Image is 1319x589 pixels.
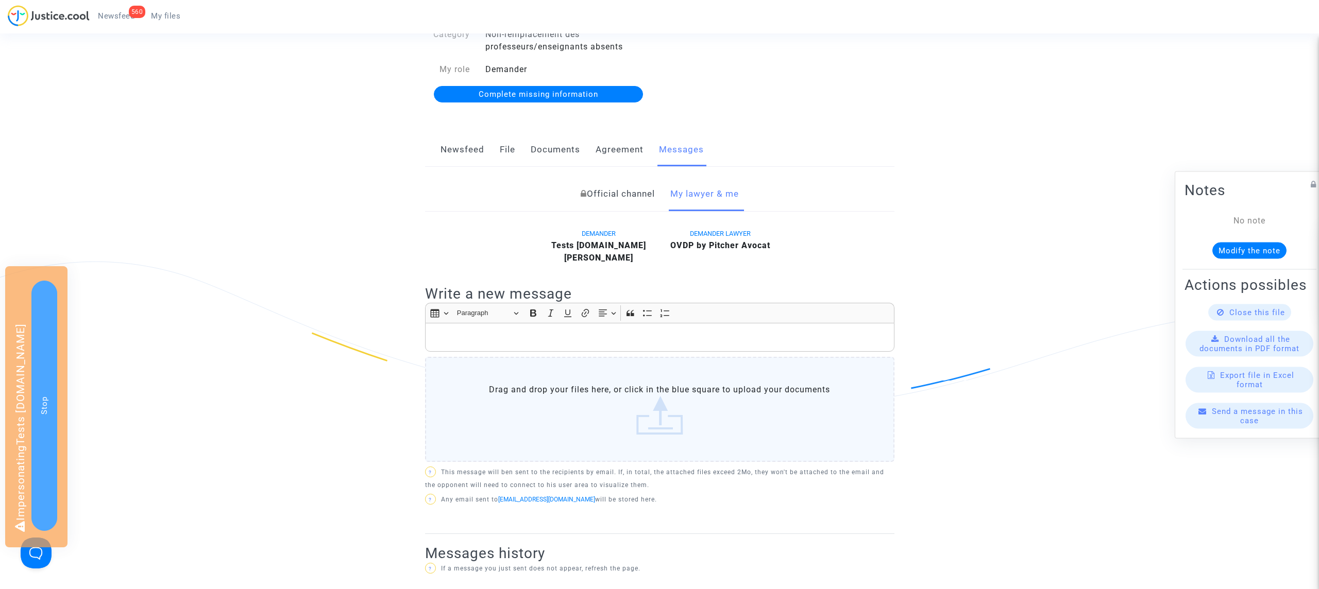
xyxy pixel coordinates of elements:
[1200,215,1299,227] div: No note
[129,6,146,18] div: 560
[452,305,523,321] button: Paragraph
[8,5,90,26] img: jc-logo.svg
[531,133,580,167] a: Documents
[659,133,704,167] a: Messages
[425,285,894,303] h2: Write a new message
[690,230,751,237] span: DEMANDER LAWYER
[417,63,478,76] div: My role
[670,177,739,211] a: My lawyer & me
[582,230,616,237] span: DEMANDER
[498,496,595,503] a: [EMAIL_ADDRESS][DOMAIN_NAME]
[596,133,644,167] a: Agreement
[98,11,134,21] span: Newsfeed
[1199,335,1299,353] span: Download all the documents in PDF format
[31,281,57,531] button: Stop
[564,253,633,263] b: [PERSON_NAME]
[1185,181,1314,199] h2: Notes
[425,493,894,506] p: Any email sent to will be stored here.
[5,266,67,547] div: Impersonating
[441,133,484,167] a: Newsfeed
[425,562,894,575] p: If a message you just sent does not appear, refresh the page.
[479,90,598,99] span: Complete missing information
[151,11,180,21] span: My files
[500,133,515,167] a: File
[551,240,646,250] b: Tests [DOMAIN_NAME]
[21,538,52,568] iframe: Help Scout Beacon - Open
[581,177,655,211] a: Official channel
[425,544,894,562] h2: Messages history
[429,566,432,571] span: ?
[429,470,432,475] span: ?
[417,28,478,53] div: Category
[478,63,659,76] div: Demander
[1229,308,1285,317] span: Close this file
[1185,276,1314,294] h2: Actions possibles
[143,8,189,24] a: My files
[425,466,894,492] p: This message will ben sent to the recipients by email. If, in total, the attached files exceed 2M...
[425,303,894,323] div: Editor toolbar
[429,497,432,503] span: ?
[670,240,770,250] b: OVDP by Pitcher Avocat
[40,396,49,414] span: Stop
[425,323,894,352] div: Rich Text Editor, main
[1220,371,1294,389] span: Export file in Excel format
[1212,407,1303,425] span: Send a message in this case
[457,307,511,319] span: Paragraph
[478,28,659,53] div: Non-remplacement des professeurs/enseignants absents
[90,8,143,24] a: 560Newsfeed
[1212,242,1287,259] button: Modify the note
